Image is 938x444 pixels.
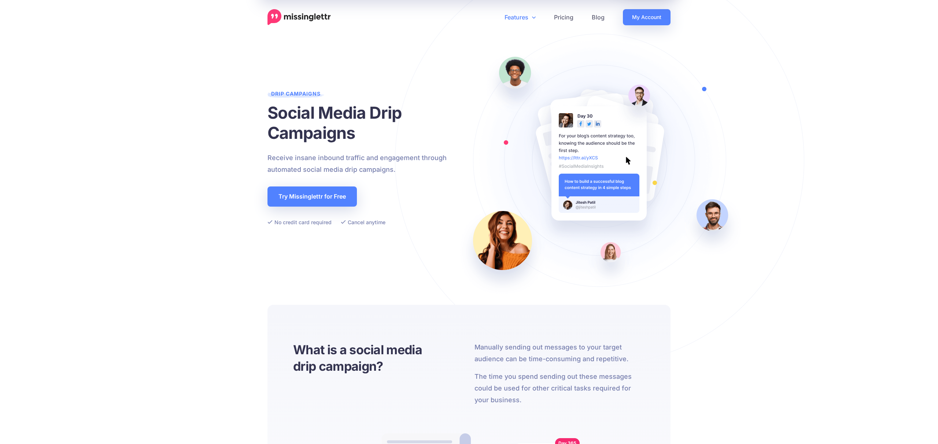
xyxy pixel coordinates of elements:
[293,341,433,374] h3: What is a social media drip campaign?
[495,9,545,25] a: Features
[474,371,645,406] p: The time you spend sending out these messages could be used for other critical tasks required for...
[474,341,645,365] p: Manually sending out messages to your target audience can be time-consuming and repetitive.
[267,9,331,25] a: Home
[545,9,583,25] a: Pricing
[267,186,357,207] a: Try Missinglettr for Free
[583,9,614,25] a: Blog
[341,218,385,227] li: Cancel anytime
[267,90,324,100] span: Drip Campaigns
[267,218,332,227] li: No credit card required
[267,103,474,143] h1: Social Media Drip Campaigns
[623,9,671,25] a: My Account
[267,152,474,175] p: Receive insane inbound traffic and engagement through automated social media drip campaigns.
